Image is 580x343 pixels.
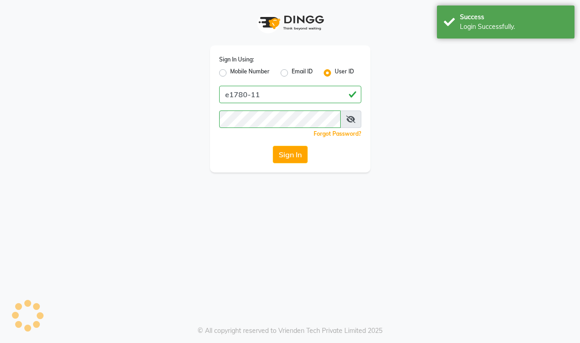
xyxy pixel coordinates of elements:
[219,55,254,64] label: Sign In Using:
[314,130,361,137] a: Forgot Password?
[254,9,327,36] img: logo1.svg
[273,146,308,163] button: Sign In
[292,67,313,78] label: Email ID
[219,111,341,128] input: Username
[460,22,568,32] div: Login Successfully.
[460,12,568,22] div: Success
[219,86,361,103] input: Username
[230,67,270,78] label: Mobile Number
[335,67,354,78] label: User ID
